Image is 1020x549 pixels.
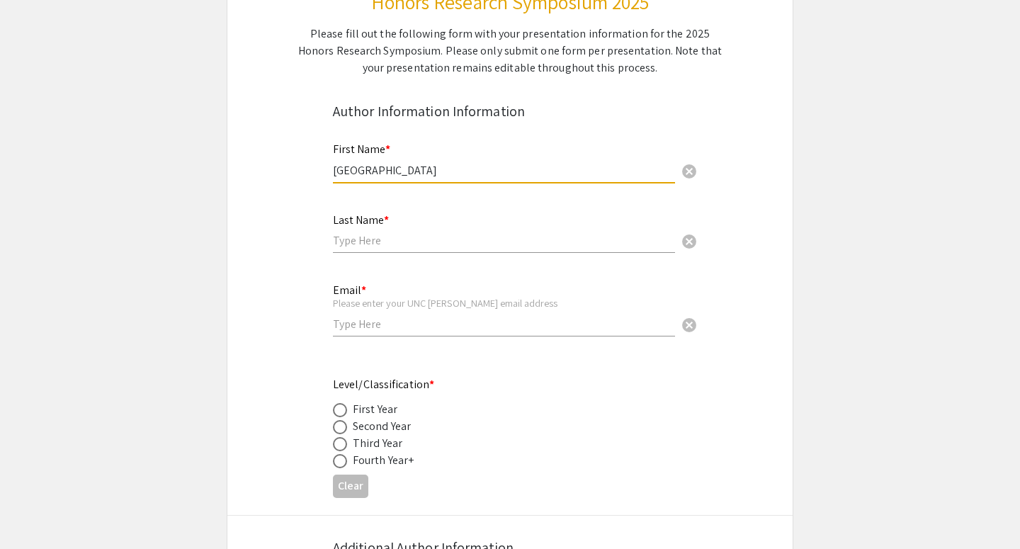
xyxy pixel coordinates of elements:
div: Fourth Year+ [353,452,414,469]
button: Clear [675,156,703,184]
div: Second Year [353,418,411,435]
span: cancel [681,317,698,334]
span: cancel [681,233,698,250]
input: Type Here [333,233,675,248]
div: Please enter your UNC [PERSON_NAME] email address [333,297,675,310]
div: Author Information Information [333,101,687,122]
input: Type Here [333,163,675,178]
button: Clear [675,227,703,255]
iframe: Chat [11,485,60,538]
button: Clear [333,475,368,498]
div: First Year [353,401,397,418]
span: cancel [681,163,698,180]
div: Please fill out the following form with your presentation information for the 2025 Honors Researc... [296,26,724,77]
input: Type Here [333,317,675,332]
mat-label: Email [333,283,366,298]
button: Clear [675,310,703,338]
mat-label: First Name [333,142,390,157]
mat-label: Last Name [333,213,389,227]
div: Third Year [353,435,402,452]
mat-label: Level/Classification [333,377,434,392]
